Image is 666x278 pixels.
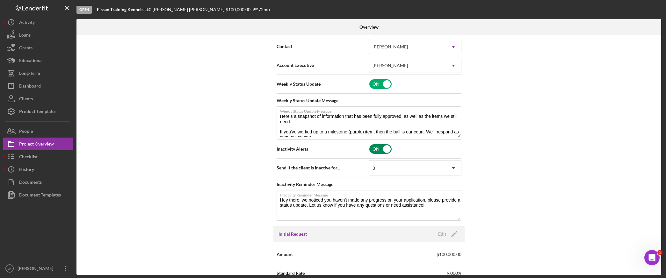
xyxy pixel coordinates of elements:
div: Loans [19,29,31,43]
span: 9.000% [447,270,461,276]
div: [PERSON_NAME] [373,44,408,49]
div: [PERSON_NAME] [16,262,57,276]
div: Grants [19,41,33,56]
div: Edit [438,229,446,239]
text: JR [8,267,11,270]
button: Loans [3,29,73,41]
button: Documents [3,176,73,189]
div: 72 mo [258,7,270,12]
span: Account Executive [277,62,369,68]
div: Open [76,6,92,14]
div: Product Templates [19,105,56,119]
span: Contact [277,43,369,50]
div: | [97,7,153,12]
button: Grants [3,41,73,54]
iframe: Intercom live chat [644,250,660,265]
div: People [19,125,33,139]
button: Edit [434,229,460,239]
span: Weekly Status Update Message [277,97,461,104]
div: Long-Term [19,67,40,81]
div: Checklist [19,150,38,165]
div: Educational [19,54,43,68]
button: Checklist [3,150,73,163]
label: Weekly Status Update Message [280,107,461,114]
button: Educational [3,54,73,67]
span: Inactivity Reminder Message [277,181,461,188]
div: Documents [19,176,42,190]
label: Inactivity Reminder Message [280,190,461,197]
h3: Initial Request [279,231,307,237]
div: $100,000.00 [226,7,252,12]
div: Activity [19,16,35,30]
div: Document Templates [19,189,61,203]
b: Fissan Training Kennels LLC [97,7,151,12]
button: Activity [3,16,73,29]
span: Standard Rate [277,270,305,276]
button: People [3,125,73,138]
div: 3 [373,166,375,171]
button: History [3,163,73,176]
div: Dashboard [19,80,41,94]
div: Project Overview [19,138,54,152]
span: Amount [277,251,293,258]
button: Product Templates [3,105,73,118]
div: [PERSON_NAME] [PERSON_NAME] | [153,7,226,12]
span: Send if the client is inactive for... [277,165,369,171]
button: Dashboard [3,80,73,92]
div: 9 % [252,7,258,12]
div: Clients [19,92,33,107]
div: History [19,163,34,177]
b: Overview [359,25,379,30]
button: Document Templates [3,189,73,201]
button: Clients [3,92,73,105]
span: Inactivity Alerts [277,146,369,152]
div: [PERSON_NAME] [373,63,408,68]
button: Long-Term [3,67,73,80]
span: $100,000.00 [437,251,461,258]
span: 1 [657,250,662,255]
textarea: Hey there, we noticed you haven't made any progress on your application, please provide a status ... [277,190,461,221]
span: Weekly Status Update [277,81,369,87]
textarea: Here's a snapshot of information that has been fully approved, as well as the items we still need... [277,106,461,137]
button: JR[PERSON_NAME] [3,262,73,275]
button: Project Overview [3,138,73,150]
